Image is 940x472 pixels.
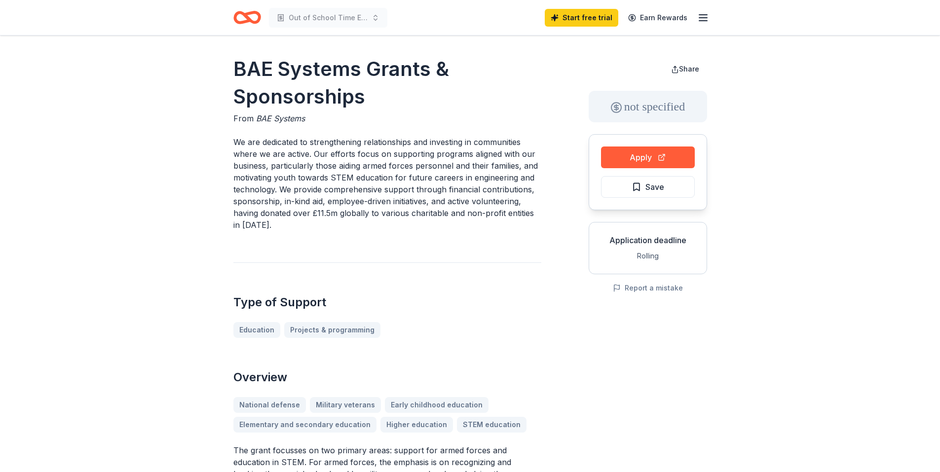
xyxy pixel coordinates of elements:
span: Out of School Time Extracurricular/Academic Booster Programs [289,12,368,24]
div: Application deadline [597,234,699,246]
a: Projects & programming [284,322,380,338]
div: From [233,112,541,124]
span: Share [679,65,699,73]
span: Save [645,181,664,193]
button: Out of School Time Extracurricular/Academic Booster Programs [269,8,387,28]
a: Earn Rewards [622,9,693,27]
h1: BAE Systems Grants & Sponsorships [233,55,541,110]
a: Home [233,6,261,29]
button: Apply [601,146,695,168]
a: Start free trial [545,9,618,27]
button: Report a mistake [613,282,683,294]
div: not specified [589,91,707,122]
p: We are dedicated to strengthening relationships and investing in communities where we are active.... [233,136,541,231]
a: Education [233,322,280,338]
div: Rolling [597,250,699,262]
button: Share [663,59,707,79]
span: BAE Systems [256,113,305,123]
button: Save [601,176,695,198]
h2: Type of Support [233,294,541,310]
h2: Overview [233,369,541,385]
